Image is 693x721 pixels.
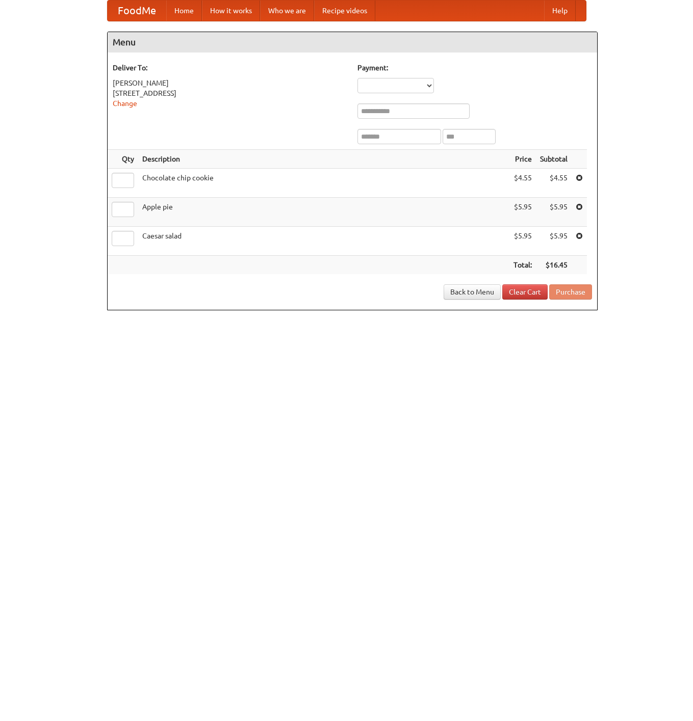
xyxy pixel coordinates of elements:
[509,227,536,256] td: $5.95
[509,150,536,169] th: Price
[536,227,572,256] td: $5.95
[138,227,509,256] td: Caesar salad
[536,150,572,169] th: Subtotal
[138,150,509,169] th: Description
[113,99,137,108] a: Change
[113,88,347,98] div: [STREET_ADDRESS]
[502,284,548,300] a: Clear Cart
[138,169,509,198] td: Chocolate chip cookie
[536,169,572,198] td: $4.55
[444,284,501,300] a: Back to Menu
[536,256,572,275] th: $16.45
[536,198,572,227] td: $5.95
[113,63,347,73] h5: Deliver To:
[509,169,536,198] td: $4.55
[166,1,202,21] a: Home
[108,150,138,169] th: Qty
[138,198,509,227] td: Apple pie
[108,32,597,52] h4: Menu
[260,1,314,21] a: Who we are
[314,1,375,21] a: Recipe videos
[357,63,592,73] h5: Payment:
[509,198,536,227] td: $5.95
[544,1,576,21] a: Help
[549,284,592,300] button: Purchase
[113,78,347,88] div: [PERSON_NAME]
[108,1,166,21] a: FoodMe
[509,256,536,275] th: Total:
[202,1,260,21] a: How it works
